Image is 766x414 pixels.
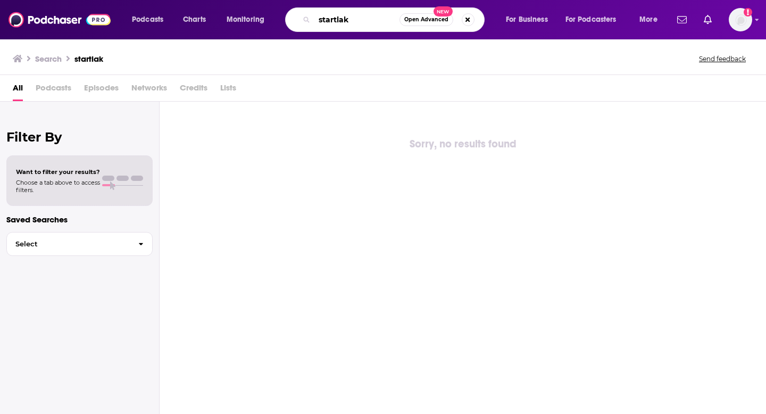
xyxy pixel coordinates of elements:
[16,179,100,194] span: Choose a tab above to access filters.
[35,54,62,64] h3: Search
[744,8,752,16] svg: Add a profile image
[639,12,657,27] span: More
[632,11,671,28] button: open menu
[16,168,100,176] span: Want to filter your results?
[565,12,617,27] span: For Podcasters
[180,79,207,101] span: Credits
[183,12,206,27] span: Charts
[6,214,153,225] p: Saved Searches
[559,11,632,28] button: open menu
[220,79,236,101] span: Lists
[506,12,548,27] span: For Business
[84,79,119,101] span: Episodes
[295,7,495,32] div: Search podcasts, credits, & more...
[498,11,561,28] button: open menu
[729,8,752,31] span: Logged in as megcassidy
[404,17,448,22] span: Open Advanced
[9,10,111,30] img: Podchaser - Follow, Share and Rate Podcasts
[132,12,163,27] span: Podcasts
[729,8,752,31] img: User Profile
[219,11,278,28] button: open menu
[399,13,453,26] button: Open AdvancedNew
[434,6,453,16] span: New
[314,11,399,28] input: Search podcasts, credits, & more...
[74,54,103,64] h3: startlak
[6,129,153,145] h2: Filter By
[124,11,177,28] button: open menu
[176,11,212,28] a: Charts
[7,241,130,247] span: Select
[673,11,691,29] a: Show notifications dropdown
[696,54,749,63] button: Send feedback
[160,136,766,153] div: Sorry, no results found
[131,79,167,101] span: Networks
[6,232,153,256] button: Select
[729,8,752,31] button: Show profile menu
[13,79,23,101] a: All
[700,11,716,29] a: Show notifications dropdown
[227,12,264,27] span: Monitoring
[36,79,71,101] span: Podcasts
